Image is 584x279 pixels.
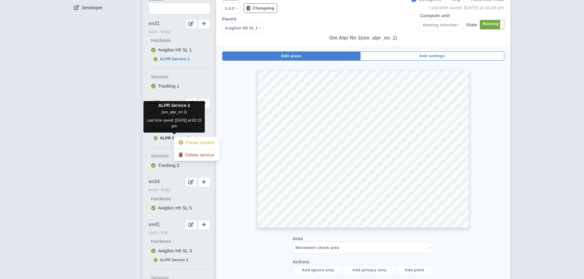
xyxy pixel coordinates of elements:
[480,20,504,29] div: RunningStopped
[253,6,274,10] span: Changelog
[423,21,457,29] div: Nothing selected
[360,51,504,61] button: Edit settings
[395,266,434,275] button: Add point
[161,110,187,114] small: (om_alpr_nn 2)
[151,238,210,245] label: Hardware
[158,103,190,108] strong: ALPR Service 2
[149,81,210,91] button: Tracking 1
[82,4,103,11] span: Developer
[281,54,301,58] span: Edit areas
[151,195,210,202] label: Hardware
[149,45,210,55] button: Avigilon H5 SL 1
[160,136,190,140] span: ALPR Service 2
[149,187,210,193] small: en24 - Entry
[149,55,210,63] button: ALPR Service 1
[149,203,210,213] button: Avigilon H5 SL 5
[429,4,504,11] div: Last time saved: [DATE] at 02:06 pm
[149,134,210,142] button: ALPR Service 2
[158,248,192,253] span: Avigilon H5 SL 3
[420,12,450,19] label: Compute unit
[466,21,477,28] label: State
[160,57,190,61] span: ALPR Service 1
[149,179,160,184] span: en24
[293,266,344,275] button: Add ignore area
[244,3,277,13] button: Changelog
[343,266,396,275] button: Add privacy area
[160,258,189,262] span: ALPR Service 3
[222,51,361,61] button: Edit areas
[225,5,235,12] div: 1.4.2
[361,35,397,40] span: (om_alpr_nn_1)
[480,20,504,29] label: Running
[419,54,445,58] span: Edit settings
[186,140,215,145] span: Pause service
[185,152,214,157] span: Delete service
[293,235,303,242] label: Area
[222,16,237,23] label: Parent
[151,74,210,81] label: Services
[151,153,210,160] label: Services
[69,2,143,13] a: Developer
[293,258,310,266] label: Actions
[296,244,339,251] div: Movement check area
[151,37,210,44] label: Hardware
[149,230,210,236] small: us41 - Exit
[149,21,160,26] span: en21
[149,161,210,170] button: Tracking 2
[149,246,210,256] button: Avigilon H5 SL 3
[158,163,179,168] span: Tracking 2
[329,35,361,40] span: Om Alpr Nn 1
[149,256,210,264] button: ALPR Service 3
[158,205,192,210] span: Avigilon H5 SL 5
[146,118,202,129] div: Last time saved: [DATE] at 02:15 pm
[225,25,258,32] div: Avigilon H5 SL 1
[149,29,210,35] small: en21 - Entry
[158,47,192,52] span: Avigilon H5 SL 1
[158,83,179,89] span: Tracking 1
[149,222,160,227] span: us41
